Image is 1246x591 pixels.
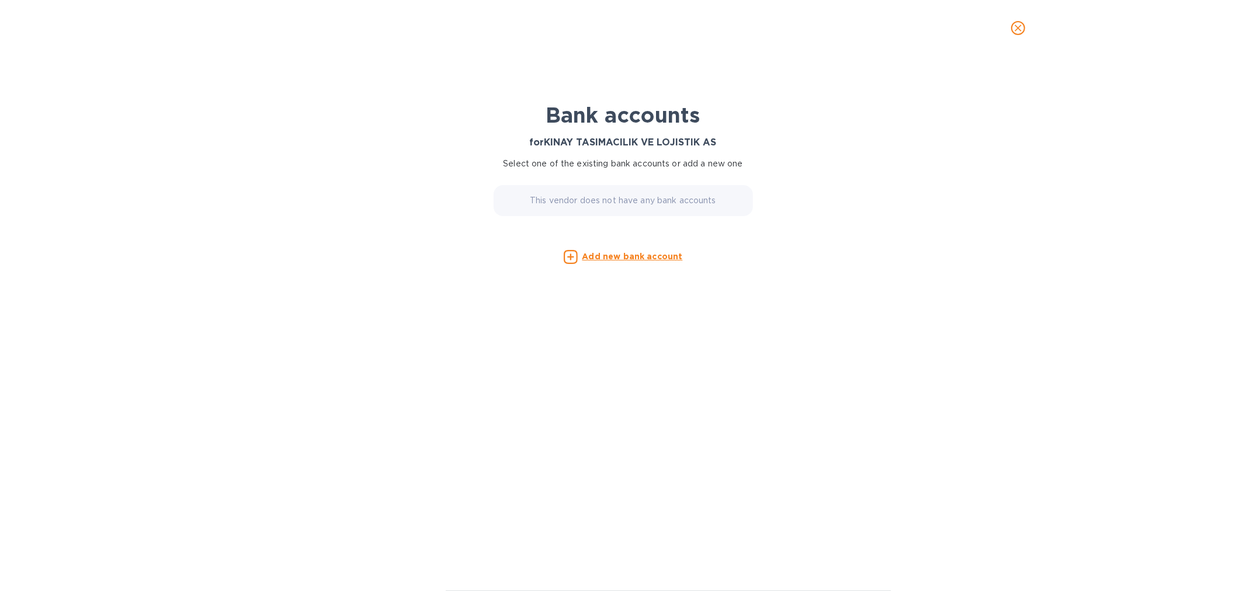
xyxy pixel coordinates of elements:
[1004,14,1032,42] button: close
[488,137,759,148] h3: for KINAY TASIMACILIK VE LOJISTIK AS
[488,158,759,170] p: Select one of the existing bank accounts or add a new one
[530,194,716,207] p: This vendor does not have any bank accounts
[582,252,683,261] u: Add new bank account
[546,102,700,128] b: Bank accounts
